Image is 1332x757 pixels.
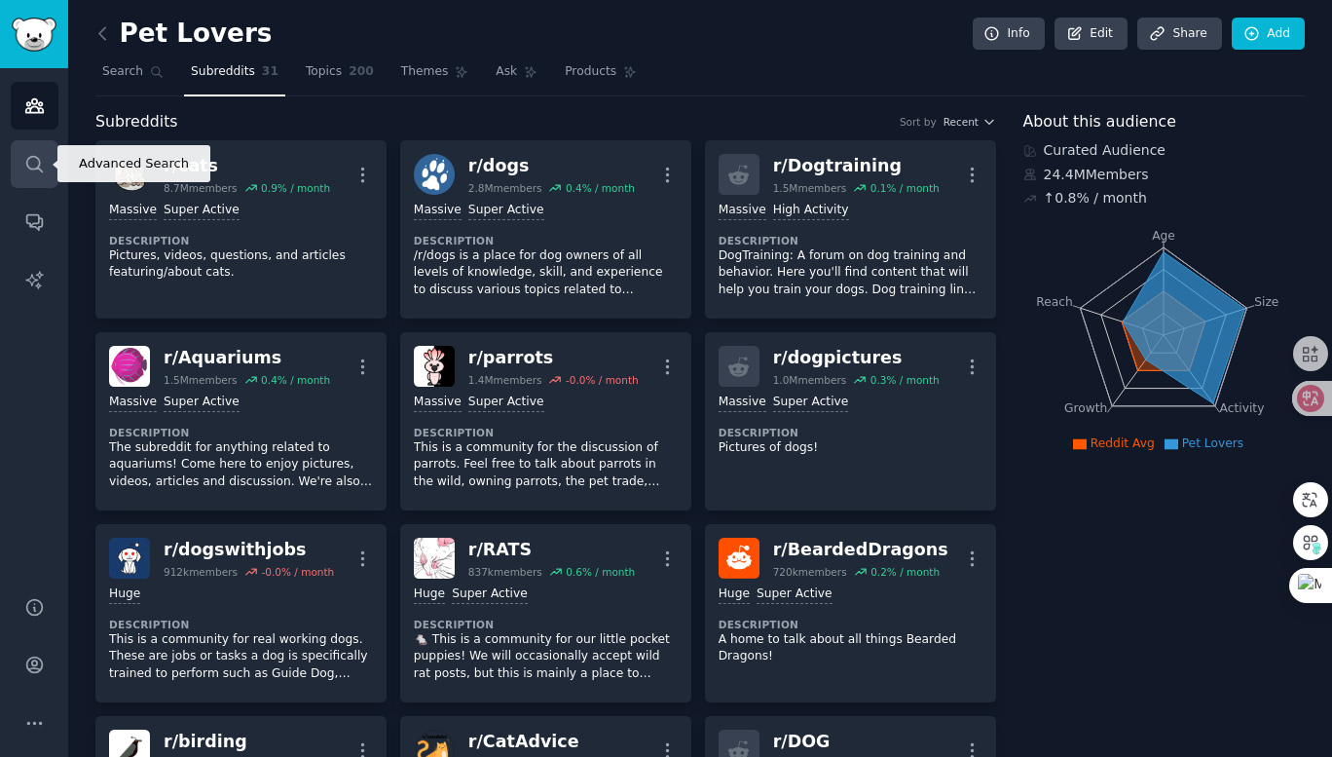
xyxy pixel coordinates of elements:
div: 912k members [164,565,238,579]
div: 0.2 % / month [870,565,940,579]
div: Curated Audience [1023,140,1306,161]
div: 0.4 % / month [566,181,635,195]
dt: Description [109,234,373,247]
div: r/ dogpictures [773,346,940,370]
a: dogsr/dogs2.8Mmembers0.4% / monthMassiveSuper ActiveDescription/r/dogs is a place for dog owners ... [400,140,691,319]
div: -0.0 % / month [566,373,639,387]
a: Info [973,18,1045,51]
div: Super Active [452,586,528,604]
span: Ask [496,63,517,81]
div: Massive [109,202,157,220]
tspan: Reach [1036,294,1073,308]
p: DogTraining: A forum on dog training and behavior. Here you'll find content that will help you tr... [719,247,982,299]
a: dogswithjobsr/dogswithjobs912kmembers-0.0% / monthHugeDescriptionThis is a community for real wor... [95,524,387,702]
span: Products [565,63,616,81]
div: Massive [719,394,766,412]
span: Pet Lovers [1182,436,1244,450]
button: Recent [943,115,996,129]
div: r/ CatAdvice [468,730,635,754]
dt: Description [109,618,373,631]
span: Recent [943,115,979,129]
a: Aquariumsr/Aquariums1.5Mmembers0.4% / monthMassiveSuper ActiveDescriptionThe subreddit for anythi... [95,332,387,511]
img: dogs [414,154,455,195]
dt: Description [719,426,982,439]
a: BeardedDragonsr/BeardedDragons720kmembers0.2% / monthHugeSuper ActiveDescriptionA home to talk ab... [705,524,996,702]
span: Subreddits [95,110,178,134]
a: r/Dogtraining1.5Mmembers0.1% / monthMassiveHigh ActivityDescriptionDogTraining: A forum on dog tr... [705,140,996,319]
dt: Description [109,426,373,439]
a: Products [558,57,644,96]
tspan: Activity [1219,401,1264,415]
img: RATS [414,538,455,579]
img: dogswithjobs [109,538,150,579]
img: Aquariums [109,346,150,387]
a: Ask [489,57,544,96]
img: BeardedDragons [719,538,759,579]
dt: Description [414,426,678,439]
div: Huge [109,586,140,604]
div: 8.7M members [164,181,238,195]
div: Super Active [773,394,849,412]
div: Massive [719,202,766,220]
dt: Description [719,234,982,247]
div: Super Active [164,202,240,220]
a: Add [1232,18,1305,51]
tspan: Age [1152,229,1175,243]
a: parrotsr/parrots1.4Mmembers-0.0% / monthMassiveSuper ActiveDescriptionThis is a community for the... [400,332,691,511]
div: 1.0M members [773,373,847,387]
div: r/ dogswithjobs [164,538,334,562]
span: Reddit Avg [1091,436,1155,450]
div: Super Active [468,394,544,412]
div: 1.5M members [773,181,847,195]
div: Super Active [468,202,544,220]
div: r/ DOG [773,730,940,754]
a: r/dogpictures1.0Mmembers0.3% / monthMassiveSuper ActiveDescriptionPictures of dogs! [705,332,996,511]
tspan: Growth [1064,401,1107,415]
div: 2.8M members [468,181,542,195]
h2: Pet Lovers [95,19,272,50]
p: This is a community for real working dogs. These are jobs or tasks a dog is specifically trained ... [109,631,373,683]
span: Search [102,63,143,81]
div: r/ BeardedDragons [773,538,948,562]
div: r/ parrots [468,346,639,370]
p: This is a community for the discussion of parrots. Feel free to talk about parrots in the wild, o... [414,439,678,491]
a: Themes [394,57,476,96]
p: A home to talk about all things Bearded Dragons! [719,631,982,665]
span: Topics [306,63,342,81]
a: Search [95,57,170,96]
a: Share [1137,18,1221,51]
div: 0.9 % / month [261,181,330,195]
div: 837k members [468,565,542,579]
div: ↑ 0.8 % / month [1044,188,1147,208]
img: GummySearch logo [12,18,56,52]
tspan: Size [1254,294,1278,308]
img: parrots [414,346,455,387]
p: Pictures, videos, questions, and articles featuring/about cats. [109,247,373,282]
dt: Description [719,618,982,631]
span: 31 [262,63,278,81]
p: /r/dogs is a place for dog owners of all levels of knowledge, skill, and experience to discuss va... [414,247,678,299]
div: -0.0 % / month [261,565,334,579]
div: 0.6 % / month [566,565,635,579]
div: r/ Aquariums [164,346,330,370]
div: Super Active [164,394,240,412]
span: 200 [349,63,374,81]
p: The subreddit for anything related to aquariums! Come here to enjoy pictures, videos, articles an... [109,439,373,491]
a: catsr/cats8.7Mmembers0.9% / monthMassiveSuper ActiveDescriptionPictures, videos, questions, and a... [95,140,387,319]
a: Edit [1054,18,1128,51]
a: RATSr/RATS837kmembers0.6% / monthHugeSuper ActiveDescription🐁 This is a community for our little ... [400,524,691,702]
span: Themes [401,63,449,81]
img: cats [109,154,150,195]
div: Massive [414,202,462,220]
div: High Activity [773,202,849,220]
div: 24.4M Members [1023,165,1306,185]
span: About this audience [1023,110,1176,134]
div: Sort by [900,115,937,129]
div: Super Active [757,586,832,604]
dt: Description [414,234,678,247]
div: Massive [109,394,157,412]
div: 1.4M members [468,373,542,387]
div: r/ Dogtraining [773,154,940,178]
div: 0.3 % / month [870,373,940,387]
div: 0.1 % / month [870,181,940,195]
